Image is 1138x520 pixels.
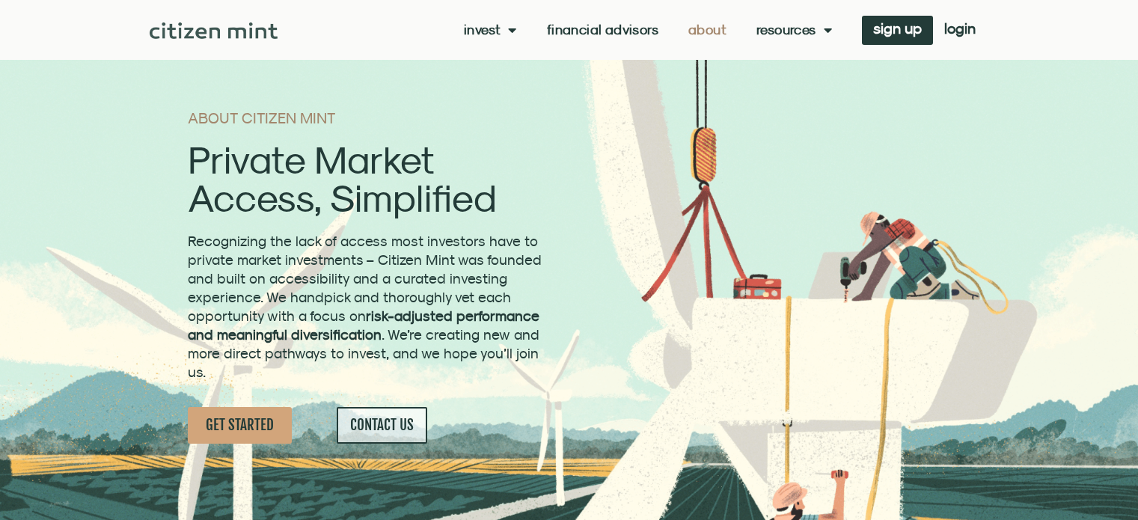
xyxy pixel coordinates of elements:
[944,23,976,34] span: login
[862,16,933,45] a: sign up
[933,16,987,45] a: login
[188,141,546,217] h2: Private Market Access, Simplified
[337,407,427,444] a: CONTACT US
[188,233,542,380] span: Recognizing the lack of access most investors have to private market investments – Citizen Mint w...
[464,22,517,37] a: Invest
[350,416,414,435] span: CONTACT US
[756,22,832,37] a: Resources
[873,23,922,34] span: sign up
[188,308,539,343] strong: risk-adjusted performance and meaningful diversification
[188,111,546,126] h1: ABOUT CITIZEN MINT
[464,22,832,37] nav: Menu
[206,416,274,435] span: GET STARTED
[688,22,726,37] a: About
[547,22,658,37] a: Financial Advisors
[150,22,278,39] img: Citizen Mint
[188,407,292,444] a: GET STARTED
